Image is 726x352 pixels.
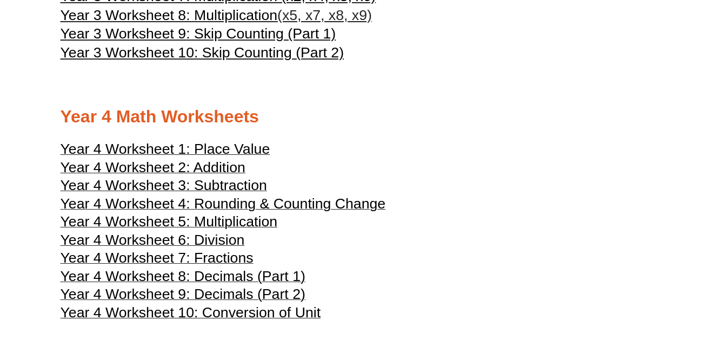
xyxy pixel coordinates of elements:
span: Year 4 Worksheet 3: Subtraction [61,177,267,193]
span: Year 3 Worksheet 10: Skip Counting (Part 2) [61,44,344,61]
span: Year 4 Worksheet 1: Place Value [61,141,270,157]
iframe: Chat Widget [546,230,726,352]
span: Year 4 Worksheet 2: Addition [61,159,245,175]
span: Year 3 Worksheet 9: Skip Counting (Part 1) [61,25,336,42]
span: Year 4 Worksheet 8: Decimals (Part 1) [61,268,305,284]
span: Year 4 Worksheet 4: Rounding & Counting Change [61,195,386,212]
span: Year 4 Worksheet 7: Fractions [61,250,254,266]
span: Year 4 Worksheet 9: Decimals (Part 2) [61,286,305,302]
span: (x5, x7, x8, x9) [277,7,372,23]
span: Year 4 Worksheet 6: Division [61,232,245,248]
a: Year 4 Worksheet 10: Conversion of Unit [61,309,321,320]
a: Year 4 Worksheet 7: Fractions [61,255,254,265]
a: Year 3 Worksheet 10: Skip Counting (Part 2) [61,43,344,62]
span: Year 4 Worksheet 10: Conversion of Unit [61,304,321,321]
a: Year 4 Worksheet 1: Place Value [61,146,270,157]
a: Year 4 Worksheet 8: Decimals (Part 1) [61,273,305,284]
a: Year 4 Worksheet 9: Decimals (Part 2) [61,291,305,302]
a: Year 4 Worksheet 5: Multiplication [61,218,278,229]
a: Year 4 Worksheet 2: Addition [61,164,245,175]
span: Year 4 Worksheet 5: Multiplication [61,213,278,230]
a: Year 4 Worksheet 3: Subtraction [61,182,267,193]
a: Year 4 Worksheet 6: Division [61,237,245,247]
a: Year 3 Worksheet 9: Skip Counting (Part 1) [61,24,336,43]
a: Year 4 Worksheet 4: Rounding & Counting Change [61,200,386,211]
h2: Year 4 Math Worksheets [61,106,666,128]
a: Year 3 Worksheet 8: Multiplication(x5, x7, x8, x9) [61,6,372,25]
span: Year 3 Worksheet 8: Multiplication [61,7,278,23]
